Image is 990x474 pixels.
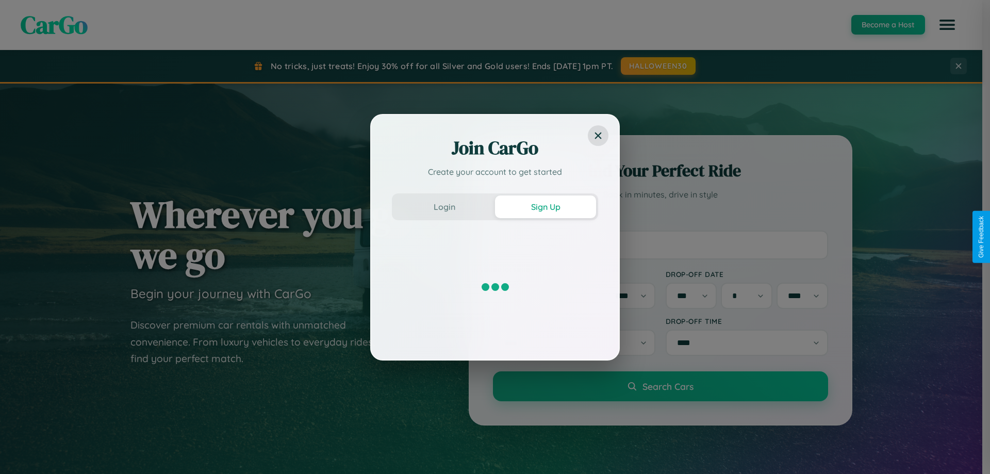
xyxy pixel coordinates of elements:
iframe: Intercom live chat [10,439,35,464]
button: Login [394,195,495,218]
h2: Join CarGo [392,136,598,160]
div: Give Feedback [978,216,985,258]
button: Sign Up [495,195,596,218]
p: Create your account to get started [392,166,598,178]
